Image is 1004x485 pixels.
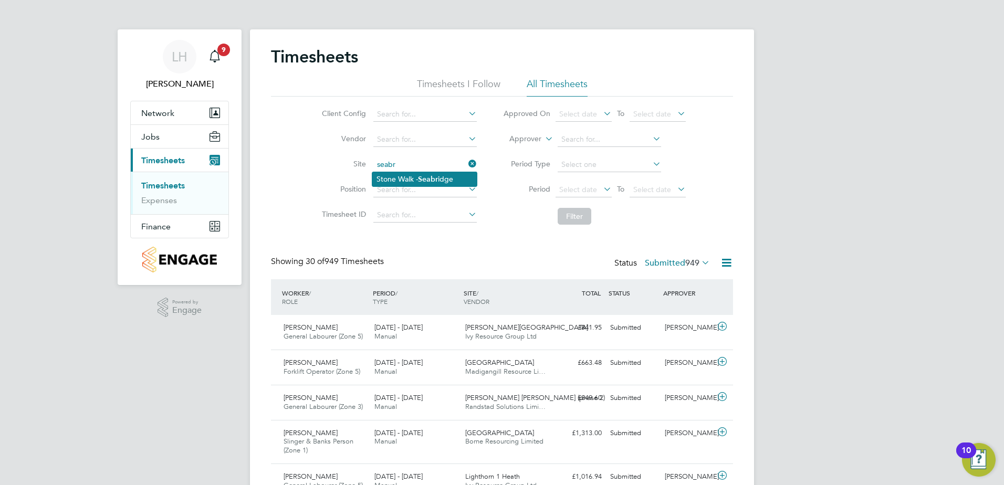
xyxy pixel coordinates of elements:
span: [PERSON_NAME][GEOGRAPHIC_DATA] [465,323,588,332]
div: Submitted [606,389,661,407]
span: Ivy Resource Group Ltd [465,332,537,341]
span: [PERSON_NAME] [284,323,338,332]
h2: Timesheets [271,46,358,67]
span: Network [141,108,174,118]
span: [DATE] - [DATE] [374,428,423,437]
div: Showing [271,256,386,267]
span: [PERSON_NAME] [284,472,338,481]
span: [PERSON_NAME] [PERSON_NAME] (phase 2) [465,393,605,402]
a: Go to home page [130,247,229,272]
div: WORKER [279,283,370,311]
div: [PERSON_NAME] [661,389,715,407]
div: 10 [961,450,971,464]
img: countryside-properties-logo-retina.png [142,247,216,272]
span: 949 Timesheets [306,256,384,267]
span: Jobs [141,132,160,142]
span: LH [172,50,187,64]
div: Submitted [606,425,661,442]
span: Engage [172,306,202,315]
input: Select one [558,157,661,172]
div: £663.48 [551,354,606,372]
span: Forklift Operator (Zone 5) [284,367,360,376]
span: [PERSON_NAME] [284,358,338,367]
span: Powered by [172,298,202,307]
button: Jobs [131,125,228,148]
span: Select date [559,185,597,194]
span: Manual [374,437,397,446]
label: Vendor [319,134,366,143]
span: / [476,289,478,297]
button: Filter [558,208,591,225]
div: [PERSON_NAME] [661,425,715,442]
label: Site [319,159,366,168]
a: Powered byEngage [158,298,202,318]
div: Submitted [606,319,661,336]
nav: Main navigation [118,29,242,285]
span: Select date [633,109,671,119]
span: [DATE] - [DATE] [374,358,423,367]
div: Timesheets [131,172,228,214]
span: To [614,182,627,196]
span: / [309,289,311,297]
span: General Labourer (Zone 3) [284,402,363,411]
span: ROLE [282,297,298,305]
span: [GEOGRAPHIC_DATA] [465,428,534,437]
span: 30 of [306,256,325,267]
div: £1,313.00 [551,425,606,442]
button: Timesheets [131,149,228,172]
label: Position [319,184,366,194]
span: [DATE] - [DATE] [374,472,423,481]
span: General Labourer (Zone 5) [284,332,363,341]
div: [PERSON_NAME] [661,319,715,336]
li: Timesheets I Follow [417,78,500,97]
span: [DATE] - [DATE] [374,393,423,402]
div: Submitted [606,354,661,372]
label: Timesheet ID [319,209,366,219]
input: Search for... [373,208,477,223]
div: PERIOD [370,283,461,311]
li: All Timesheets [527,78,588,97]
span: TYPE [373,297,388,305]
span: Lighthorn 1 Heath [465,472,520,481]
a: Expenses [141,195,177,205]
span: Manual [374,367,397,376]
label: Submitted [645,258,710,268]
label: Client Config [319,109,366,118]
span: Randstad Solutions Limi… [465,402,546,411]
span: To [614,107,627,120]
span: / [395,289,398,297]
span: [GEOGRAPHIC_DATA] [465,358,534,367]
div: [PERSON_NAME] [661,354,715,372]
label: Period Type [503,159,550,168]
span: 9 [217,44,230,56]
span: Madigangill Resource Li… [465,367,546,376]
span: 949 [685,258,699,268]
div: APPROVER [661,283,715,302]
span: [DATE] - [DATE] [374,323,423,332]
a: 9 [204,40,225,73]
span: Select date [633,185,671,194]
label: Approver [494,134,541,144]
div: STATUS [606,283,661,302]
span: Slinger & Banks Person (Zone 1) [284,437,353,455]
span: TOTAL [582,289,601,297]
label: Approved On [503,109,550,118]
input: Search for... [373,157,477,172]
a: LH[PERSON_NAME] [130,40,229,90]
input: Search for... [373,183,477,197]
span: VENDOR [464,297,489,305]
label: Period [503,184,550,194]
input: Search for... [558,132,661,147]
div: £841.95 [551,319,606,336]
span: [PERSON_NAME] [284,428,338,437]
div: £849.60 [551,389,606,407]
span: Select date [559,109,597,119]
div: Status [614,256,712,271]
button: Open Resource Center, 10 new notifications [962,443,996,477]
span: Timesheets [141,155,185,165]
div: SITE [461,283,552,311]
b: Seabr [418,175,438,184]
span: Manual [374,402,397,411]
span: Liam Haddon [130,78,229,90]
span: Manual [374,332,397,341]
